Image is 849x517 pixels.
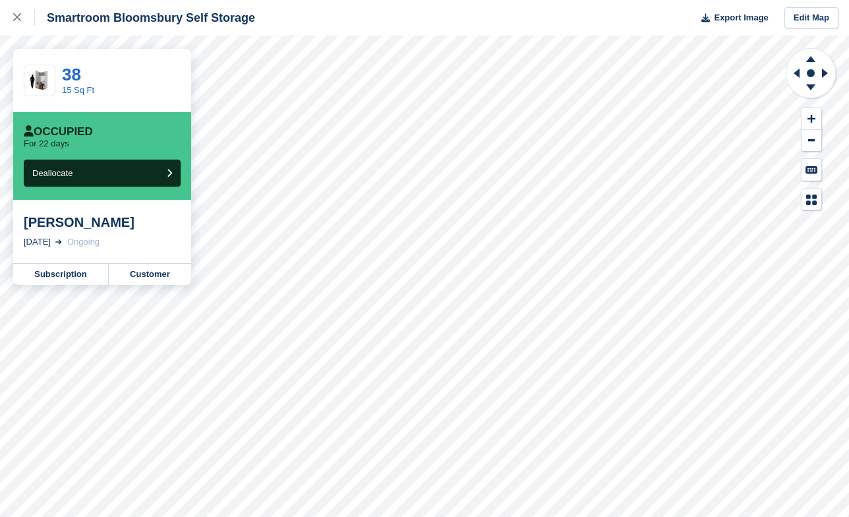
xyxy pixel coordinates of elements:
p: For 22 days [24,138,69,149]
span: Deallocate [32,168,73,178]
button: Deallocate [24,160,181,187]
a: 38 [62,65,81,84]
div: [DATE] [24,235,51,249]
div: Ongoing [67,235,100,249]
a: Edit Map [784,7,838,29]
a: Subscription [13,264,109,285]
button: Keyboard Shortcuts [802,159,821,181]
button: Export Image [693,7,769,29]
div: Smartroom Bloomsbury Self Storage [35,10,255,26]
img: arrow-right-light-icn-cde0832a797a2874e46488d9cf13f60e5c3a73dbe684e267c42b8395dfbc2abf.svg [55,239,62,245]
button: Map Legend [802,189,821,210]
button: Zoom In [802,108,821,130]
img: 15-sqft-unit.jpg [24,69,55,92]
a: Customer [109,264,191,285]
span: Export Image [714,11,768,24]
div: Occupied [24,125,93,138]
button: Zoom Out [802,130,821,152]
div: [PERSON_NAME] [24,214,181,230]
a: 15 Sq Ft [62,85,94,95]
